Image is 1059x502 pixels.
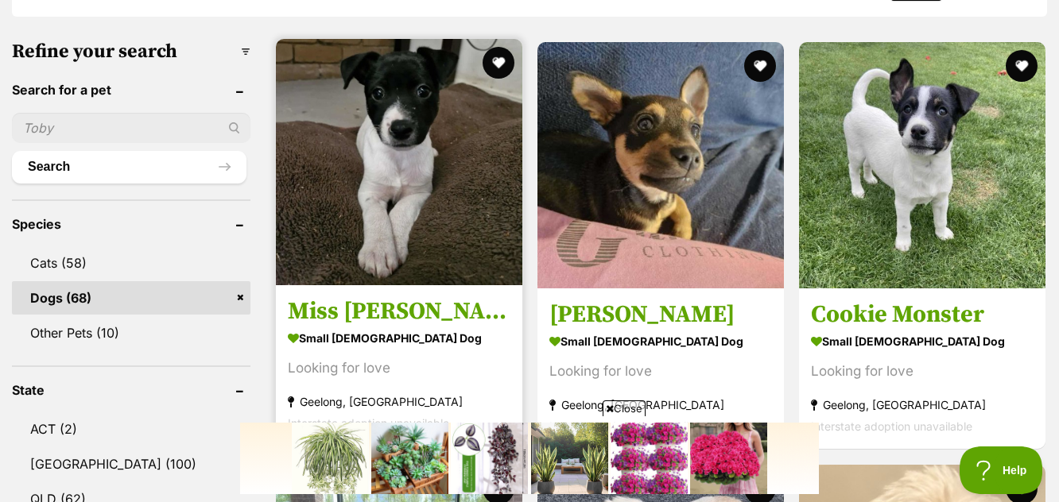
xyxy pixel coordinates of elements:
[12,412,250,446] a: ACT (2)
[811,420,972,434] span: Interstate adoption unavailable
[12,316,250,349] a: Other Pets (10)
[12,447,250,481] a: [GEOGRAPHIC_DATA] (100)
[811,361,1034,383] div: Looking for love
[12,281,250,315] a: Dogs (68)
[12,151,246,183] button: Search
[12,113,250,143] input: Toby
[549,361,772,383] div: Looking for love
[288,297,510,327] h3: Miss [PERSON_NAME]
[1006,50,1038,82] button: favourite
[121,101,239,199] img: https://img.kwcdn.com/product/fancy/0c12e1cd-e543-4b27-8a53-16edf41ac624.jpg?imageMogr2/strip/siz...
[483,47,514,79] button: favourite
[811,300,1034,330] h3: Cookie Monster
[799,288,1045,450] a: Cookie Monster small [DEMOGRAPHIC_DATA] Dog Looking for love Geelong, [GEOGRAPHIC_DATA] Interstat...
[960,446,1043,494] iframe: Help Scout Beacon - Open
[12,217,250,231] header: Species
[12,41,250,63] h3: Refine your search
[12,383,250,397] header: State
[240,423,819,494] iframe: Advertisement
[12,83,250,97] header: Search for a pet
[744,50,776,82] button: favourite
[549,300,772,330] h3: [PERSON_NAME]
[276,285,522,446] a: Miss [PERSON_NAME] small [DEMOGRAPHIC_DATA] Dog Looking for love Geelong, [GEOGRAPHIC_DATA] Inter...
[288,327,510,350] strong: small [DEMOGRAPHIC_DATA] Dog
[537,42,784,288] img: Kermit - Jack Russell Terrier x Australian Kelpie Dog
[537,288,784,450] a: [PERSON_NAME] small [DEMOGRAPHIC_DATA] Dog Looking for love Geelong, [GEOGRAPHIC_DATA] Interstate...
[549,395,772,416] strong: Geelong, [GEOGRAPHIC_DATA]
[811,330,1034,353] strong: small [DEMOGRAPHIC_DATA] Dog
[811,395,1034,416] strong: Geelong, [GEOGRAPHIC_DATA]
[549,330,772,353] strong: small [DEMOGRAPHIC_DATA] Dog
[603,400,646,416] span: Close
[12,246,250,280] a: Cats (58)
[288,358,510,380] div: Looking for love
[799,42,1045,288] img: Cookie Monster - Jack Russell Terrier x Australian Kelpie Dog
[276,39,522,285] img: Miss Piggy - Jack Russell Terrier x Australian Kelpie Dog
[288,392,510,413] strong: Geelong, [GEOGRAPHIC_DATA]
